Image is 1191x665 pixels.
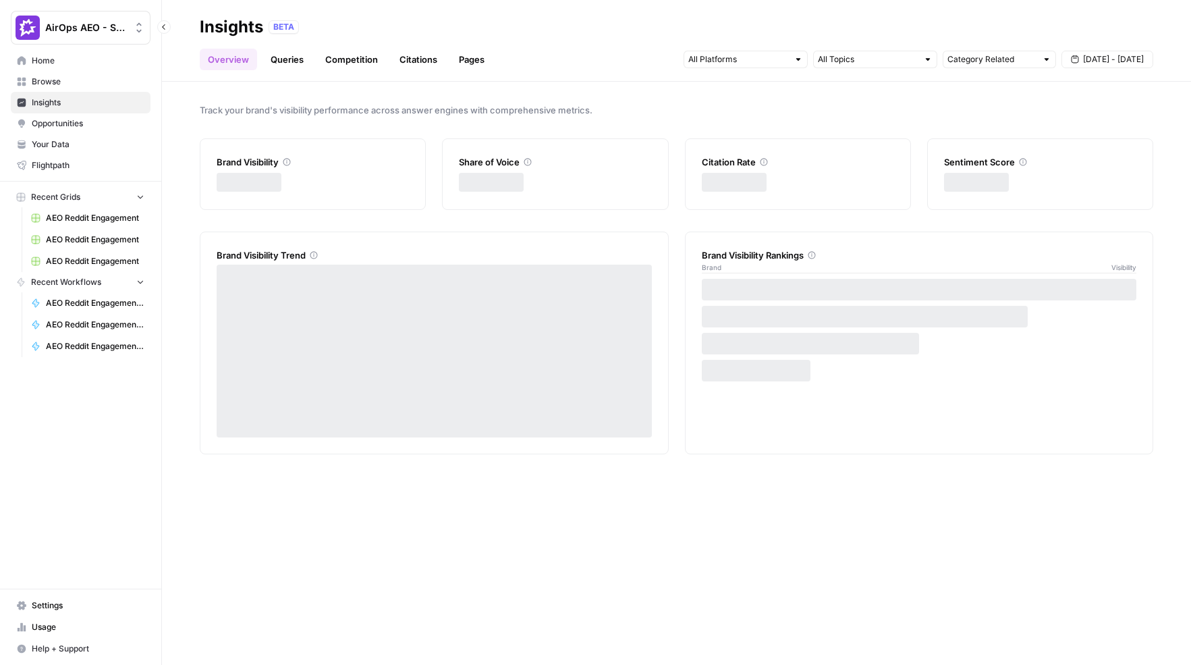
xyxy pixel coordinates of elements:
div: Sentiment Score [944,155,1136,169]
img: AirOps AEO - Single Brand (Gong) Logo [16,16,40,40]
a: Settings [11,595,150,616]
span: Flightpath [32,159,144,171]
a: Your Data [11,134,150,155]
a: Flightpath [11,155,150,176]
span: AEO Reddit Engagement [46,255,144,267]
span: AirOps AEO - Single Brand (Gong) [45,21,127,34]
div: Citation Rate [702,155,894,169]
a: Competition [317,49,386,70]
span: AEO Reddit Engagement [46,234,144,246]
span: AEO Reddit Engagement [46,212,144,224]
div: Brand Visibility [217,155,409,169]
span: Home [32,55,144,67]
button: Recent Grids [11,187,150,207]
span: [DATE] - [DATE] [1083,53,1144,65]
span: Insights [32,97,144,109]
a: AEO Reddit Engagement - Fork [25,292,150,314]
a: Overview [200,49,257,70]
div: Share of Voice [459,155,651,169]
span: Track your brand's visibility performance across answer engines with comprehensive metrics. [200,103,1153,117]
span: AEO Reddit Engagement - Fork [46,297,144,309]
a: Pages [451,49,493,70]
span: Brand [702,262,721,273]
span: AEO Reddit Engagement - Fork [46,340,144,352]
a: Queries [262,49,312,70]
div: Brand Visibility Trend [217,248,652,262]
a: Browse [11,71,150,92]
span: Your Data [32,138,144,151]
span: Recent Workflows [31,276,101,288]
span: Browse [32,76,144,88]
span: Recent Grids [31,191,80,203]
span: Visibility [1111,262,1136,273]
span: Settings [32,600,144,612]
span: AEO Reddit Engagement - Fork [46,319,144,331]
a: Insights [11,92,150,113]
div: Brand Visibility Rankings [702,248,1137,262]
span: Help + Support [32,643,144,655]
button: Workspace: AirOps AEO - Single Brand (Gong) [11,11,150,45]
div: Insights [200,16,263,38]
a: AEO Reddit Engagement [25,250,150,272]
button: Recent Workflows [11,272,150,292]
span: Usage [32,621,144,633]
button: [DATE] - [DATE] [1061,51,1153,68]
span: Opportunities [32,117,144,130]
input: All Topics [818,53,918,66]
a: Opportunities [11,113,150,134]
a: Home [11,50,150,72]
button: Help + Support [11,638,150,660]
a: AEO Reddit Engagement [25,207,150,229]
a: Usage [11,616,150,638]
a: AEO Reddit Engagement - Fork [25,314,150,336]
input: All Platforms [688,53,788,66]
a: AEO Reddit Engagement [25,229,150,250]
input: Category Related [947,53,1036,66]
div: BETA [269,20,299,34]
a: AEO Reddit Engagement - Fork [25,336,150,357]
a: Citations [391,49,445,70]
